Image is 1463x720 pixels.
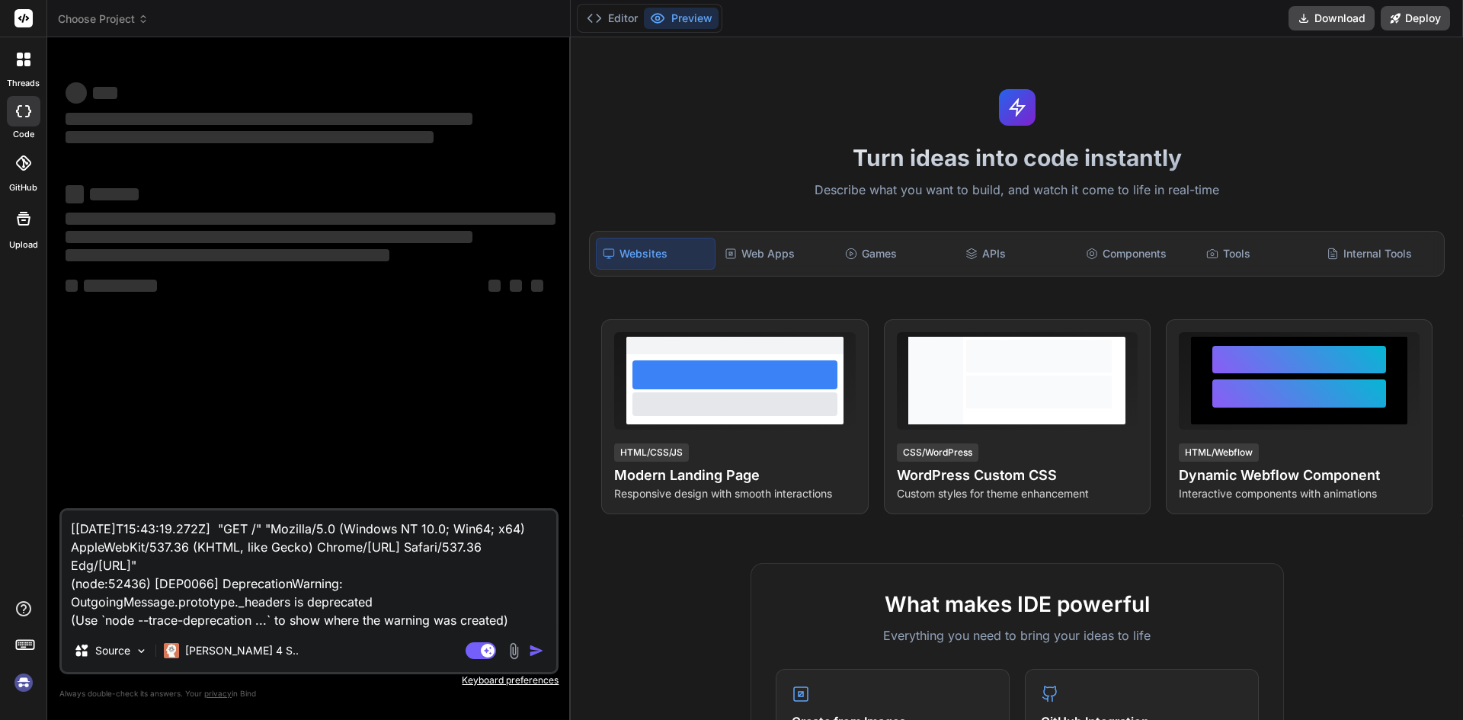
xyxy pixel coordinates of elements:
h1: Turn ideas into code instantly [580,144,1454,171]
div: Websites [596,238,715,270]
img: attachment [505,642,523,660]
span: ‌ [66,82,87,104]
button: Preview [644,8,719,29]
img: icon [529,643,544,658]
h4: WordPress Custom CSS [897,465,1138,486]
label: Upload [9,238,38,251]
p: Always double-check its answers. Your in Bind [59,686,559,701]
div: Web Apps [719,238,836,270]
label: code [13,128,34,141]
div: HTML/Webflow [1179,443,1259,462]
span: ‌ [66,113,472,125]
span: ‌ [66,185,84,203]
span: ‌ [510,280,522,292]
p: Source [95,643,130,658]
div: HTML/CSS/JS [614,443,689,462]
img: Pick Models [135,645,148,658]
p: Describe what you want to build, and watch it come to life in real-time [580,181,1454,200]
p: Custom styles for theme enhancement [897,486,1138,501]
div: Games [839,238,956,270]
span: ‌ [93,87,117,99]
img: Claude 4 Sonnet [164,643,179,658]
div: APIs [959,238,1077,270]
div: Tools [1200,238,1317,270]
p: [PERSON_NAME] 4 S.. [185,643,299,658]
p: Responsive design with smooth interactions [614,486,855,501]
img: signin [11,670,37,696]
span: Choose Project [58,11,149,27]
span: ‌ [531,280,543,292]
span: ‌ [66,249,389,261]
span: ‌ [84,280,157,292]
label: threads [7,77,40,90]
p: Everything you need to bring your ideas to life [776,626,1259,645]
span: ‌ [66,213,555,225]
span: ‌ [488,280,501,292]
h4: Dynamic Webflow Component [1179,465,1420,486]
h4: Modern Landing Page [614,465,855,486]
span: ‌ [66,280,78,292]
h2: What makes IDE powerful [776,588,1259,620]
button: Editor [581,8,644,29]
div: Internal Tools [1321,238,1438,270]
div: CSS/WordPress [897,443,978,462]
span: ‌ [66,231,472,243]
button: Download [1289,6,1375,30]
span: ‌ [90,188,139,200]
span: privacy [204,689,232,698]
label: GitHub [9,181,37,194]
p: Interactive components with animations [1179,486,1420,501]
div: Components [1080,238,1197,270]
textarea: [[DATE]T15:43:19.272Z] "GET /" "Mozilla/5.0 (Windows NT 10.0; Win64; x64) AppleWebKit/537.36 (KHT... [62,510,556,629]
button: Deploy [1381,6,1450,30]
span: ‌ [66,131,434,143]
p: Keyboard preferences [59,674,559,686]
